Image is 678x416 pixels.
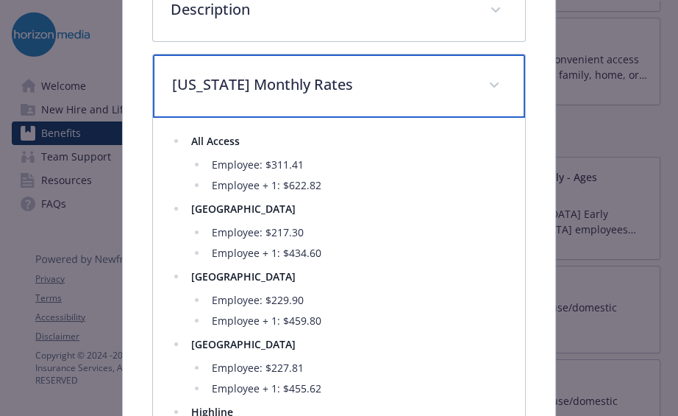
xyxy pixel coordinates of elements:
strong: [GEOGRAPHIC_DATA] [191,269,296,283]
li: Employee + 1: $459.80 [207,312,507,330]
li: Employee: $229.90 [207,292,507,309]
strong: All Access [191,134,240,148]
li: Employee: $217.30 [207,224,507,242]
li: Employee: $227.81 [207,359,507,377]
li: Employee + 1: $455.62 [207,380,507,398]
li: Employee + 1: $434.60 [207,244,507,262]
li: Employee: $311.41 [207,156,507,174]
strong: [GEOGRAPHIC_DATA] [191,337,296,351]
li: Employee + 1: $622.82 [207,177,507,194]
strong: [GEOGRAPHIC_DATA] [191,202,296,216]
div: [US_STATE] Monthly Rates [153,54,525,118]
p: [US_STATE] Monthly Rates [172,74,471,96]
